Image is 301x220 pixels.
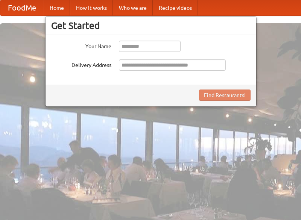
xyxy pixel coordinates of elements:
a: How it works [70,0,113,15]
a: FoodMe [0,0,44,15]
label: Your Name [51,41,111,50]
h3: Get Started [51,20,251,31]
a: Home [44,0,70,15]
button: Find Restaurants! [199,90,251,101]
a: Recipe videos [153,0,198,15]
label: Delivery Address [51,59,111,69]
a: Who we are [113,0,153,15]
